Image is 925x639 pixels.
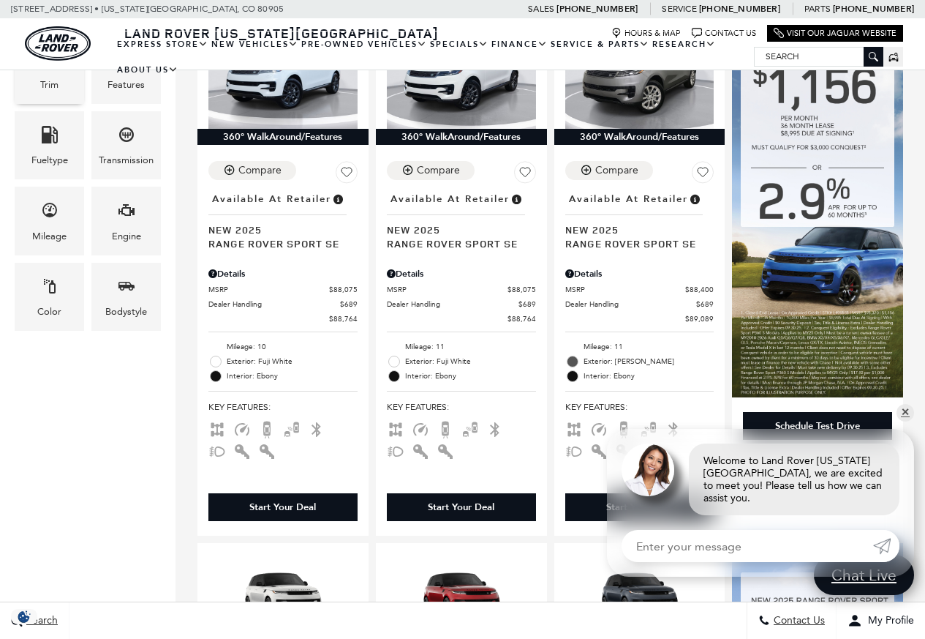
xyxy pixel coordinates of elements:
[685,284,714,295] span: $88,400
[7,609,41,624] img: Opt-Out Icon
[197,129,369,145] div: 360° WalkAround/Features
[387,284,507,295] span: MSRP
[31,152,68,168] div: Fueltype
[116,24,448,42] a: Land Rover [US_STATE][GEOGRAPHIC_DATA]
[486,423,504,433] span: Bluetooth
[417,164,460,177] div: Compare
[249,501,316,514] div: Start Your Deal
[208,423,226,433] span: AWD
[565,236,703,250] span: Range Rover Sport SE
[387,340,536,354] li: Mileage: 11
[405,354,536,369] span: Exterior: Fuji White
[99,152,154,168] div: Transmission
[118,122,135,152] span: Transmission
[91,111,161,179] div: TransmissionTransmission
[615,423,633,433] span: Backup Camera
[25,26,91,61] a: land-rover
[565,340,714,354] li: Mileage: 11
[227,354,358,369] span: Exterior: Fuji White
[227,369,358,384] span: Interior: Ebony
[662,4,696,14] span: Service
[565,493,714,521] div: Start Your Deal
[387,161,475,180] button: Compare Vehicle
[329,313,358,324] span: $88,764
[15,187,84,255] div: MileageMileage
[11,4,284,14] a: [STREET_ADDRESS] • [US_STATE][GEOGRAPHIC_DATA], CO 80905
[837,602,925,639] button: Open user profile menu
[514,161,536,189] button: Save Vehicle
[331,191,344,207] span: Vehicle is in stock and ready for immediate delivery. Due to demand, availability is subject to c...
[549,31,651,57] a: Service & Parts
[208,493,358,521] div: Start Your Deal
[376,129,547,145] div: 360° WalkAround/Features
[622,530,873,562] input: Enter your message
[590,445,608,455] span: Interior Accents
[40,77,58,93] div: Trim
[390,191,510,207] span: Available at Retailer
[590,423,608,433] span: Adaptive Cruise Control
[595,164,638,177] div: Compare
[833,3,914,15] a: [PHONE_NUMBER]
[387,399,536,415] span: Key Features :
[116,31,754,83] nav: Main Navigation
[387,554,536,638] img: 2025 LAND ROVER Range Rover Sport SE 360PS
[233,423,251,433] span: Adaptive Cruise Control
[212,191,331,207] span: Available at Retailer
[554,129,725,145] div: 360° WalkAround/Features
[208,299,340,310] span: Dealer Handling
[640,423,657,433] span: Blind Spot Monitor
[405,369,536,384] span: Interior: Ebony
[208,554,358,638] img: 2025 LAND ROVER Range Rover Sport SE 360PS
[387,299,536,310] a: Dealer Handling $689
[25,26,91,61] img: Land Rover
[208,267,358,280] div: Pricing Details - Range Rover Sport SE
[428,501,494,514] div: Start Your Deal
[689,444,899,515] div: Welcome to Land Rover [US_STATE][GEOGRAPHIC_DATA], we are excited to meet you! Please tell us how...
[308,423,325,433] span: Bluetooth
[692,161,714,189] button: Save Vehicle
[565,554,714,638] img: 2025 LAND ROVER Range Rover Sport SE 360PS
[107,77,145,93] div: Features
[41,274,58,304] span: Color
[208,223,347,236] span: New 2025
[208,313,358,324] a: $88,764
[565,189,714,250] a: Available at RetailerNew 2025Range Rover Sport SE
[565,299,714,310] a: Dealer Handling $689
[565,445,583,455] span: Fog Lights
[258,445,276,455] span: Keyless Entry
[238,164,282,177] div: Compare
[15,111,84,179] div: FueltypeFueltype
[437,423,454,433] span: Backup Camera
[743,412,892,440] div: Schedule Test Drive
[208,161,296,180] button: Compare Vehicle
[565,423,583,433] span: AWD
[412,445,429,455] span: Interior Accents
[336,161,358,189] button: Save Vehicle
[461,423,479,433] span: Blind Spot Monitor
[696,299,714,310] span: $689
[699,3,780,15] a: [PHONE_NUMBER]
[387,284,536,295] a: MSRP $88,075
[300,31,428,57] a: Pre-Owned Vehicles
[565,399,714,415] span: Key Features :
[611,28,681,39] a: Hours & Map
[387,299,518,310] span: Dealer Handling
[283,423,301,433] span: Blind Spot Monitor
[428,31,490,57] a: Specials
[692,28,756,39] a: Contact Us
[112,228,141,244] div: Engine
[208,189,358,250] a: Available at RetailerNew 2025Range Rover Sport SE
[556,3,638,15] a: [PHONE_NUMBER]
[387,223,525,236] span: New 2025
[437,445,454,455] span: Keyless Entry
[118,198,135,228] span: Engine
[584,369,714,384] span: Interior: Ebony
[116,31,210,57] a: EXPRESS STORE
[41,198,58,228] span: Mileage
[606,501,673,514] div: Start Your Deal
[387,267,536,280] div: Pricing Details - Range Rover Sport SE
[565,267,714,280] div: Pricing Details - Range Rover Sport SE
[565,284,714,295] a: MSRP $88,400
[507,284,536,295] span: $88,075
[37,304,61,320] div: Color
